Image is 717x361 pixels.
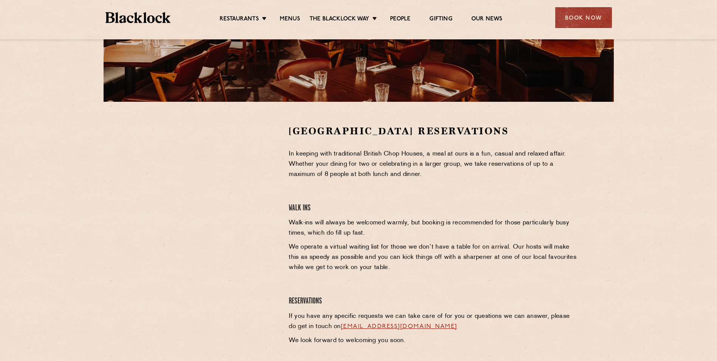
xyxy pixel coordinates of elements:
iframe: OpenTable make booking widget [166,124,250,238]
a: Gifting [429,16,452,24]
p: We operate a virtual waiting list for those we don’t have a table for on arrival. Our hosts will ... [289,242,579,273]
p: If you have any specific requests we can take care of for you or questions we can answer, please ... [289,311,579,332]
a: People [390,16,410,24]
p: We look forward to welcoming you soon. [289,336,579,346]
a: Restaurants [220,16,259,24]
img: BL_Textured_Logo-footer-cropped.svg [105,12,171,23]
h4: Reservations [289,296,579,307]
a: The Blacklock Way [310,16,369,24]
h2: [GEOGRAPHIC_DATA] Reservations [289,124,579,138]
a: [EMAIL_ADDRESS][DOMAIN_NAME] [341,324,457,330]
div: Book Now [555,7,612,28]
p: In keeping with traditional British Chop Houses, a meal at ours is a fun, casual and relaxed affa... [289,149,579,180]
p: Walk-ins will always be welcomed warmly, but booking is recommended for those particularly busy t... [289,218,579,238]
a: Our News [471,16,503,24]
h4: Walk Ins [289,203,579,213]
a: Menus [280,16,300,24]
